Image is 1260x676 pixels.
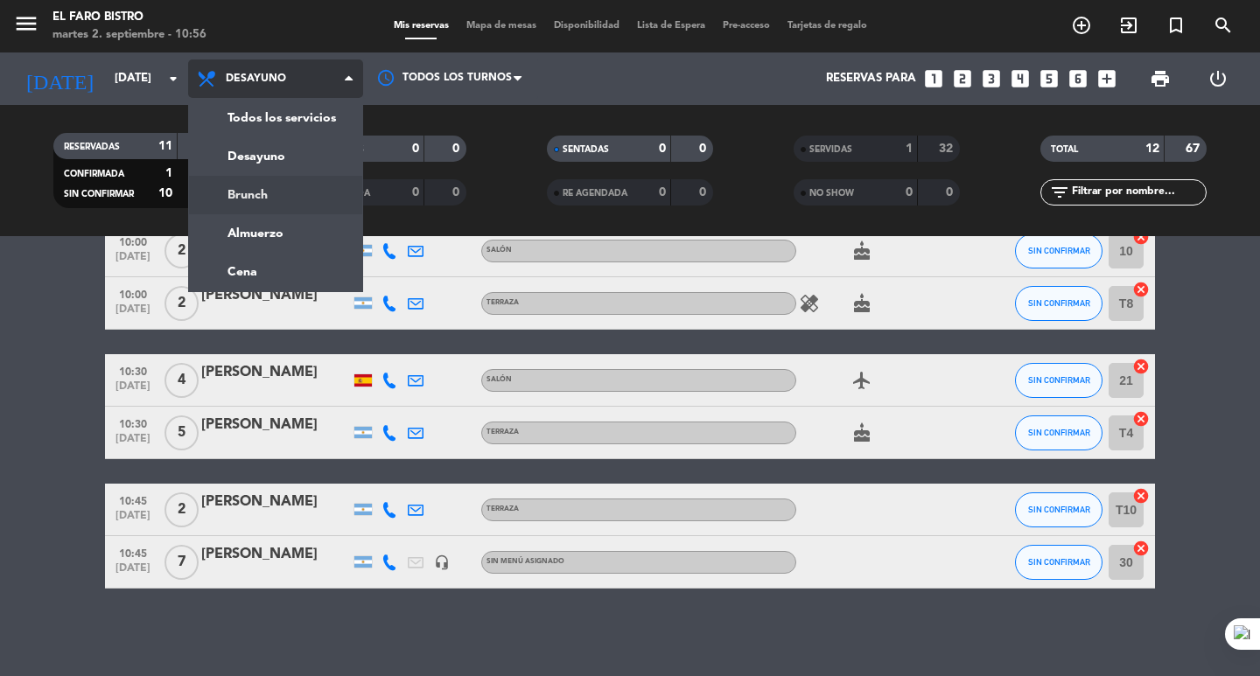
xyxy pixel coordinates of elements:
i: add_box [1095,67,1118,90]
strong: 32 [939,143,956,155]
i: cancel [1132,487,1150,505]
i: [DATE] [13,59,106,98]
i: cancel [1132,540,1150,557]
i: cancel [1132,281,1150,298]
i: looks_4 [1009,67,1032,90]
span: CONFIRMADA [64,170,124,178]
a: Todos los servicios [189,99,362,137]
span: Salón [486,247,512,254]
div: [PERSON_NAME] [201,491,350,513]
span: SENTADAS [563,145,609,154]
span: 2 [164,492,199,527]
span: 7 [164,545,199,580]
span: NO SHOW [809,189,854,198]
div: [PERSON_NAME] [201,543,350,566]
span: Reservas para [826,72,916,86]
button: menu [13,10,39,43]
span: RE AGENDADA [563,189,627,198]
i: cake [851,240,872,261]
i: healing [799,293,820,314]
span: Terraza [486,505,519,512]
strong: 0 [412,143,419,155]
button: SIN CONFIRMAR [1015,492,1102,527]
strong: 0 [659,186,666,199]
span: 5 [164,415,199,450]
a: Almuerzo [189,214,362,253]
div: [PERSON_NAME] [201,361,350,384]
button: SIN CONFIRMAR [1015,286,1102,321]
span: 2 [164,233,199,268]
span: 2 [164,286,199,321]
span: [DATE] [111,303,155,324]
span: 10:30 [111,360,155,380]
span: 10:00 [111,231,155,251]
span: SIN CONFIRMAR [1028,375,1090,385]
i: cancel [1132,358,1150,375]
a: Cena [189,253,362,291]
div: [PERSON_NAME] [201,414,350,436]
div: LOG OUT [1189,52,1247,105]
span: [DATE] [111,510,155,530]
span: 10:45 [111,490,155,510]
span: SIN CONFIRMAR [1028,246,1090,255]
span: SIN CONFIRMAR [1028,428,1090,437]
span: SIN CONFIRMAR [1028,557,1090,567]
strong: 0 [699,143,710,155]
strong: 12 [1145,143,1159,155]
i: search [1213,15,1234,36]
button: SIN CONFIRMAR [1015,233,1102,268]
strong: 10 [158,187,172,199]
span: 10:00 [111,283,155,303]
i: cake [851,422,872,443]
span: SIN CONFIRMAR [1028,505,1090,514]
span: Tarjetas de regalo [779,21,876,31]
span: Terraza [486,299,519,306]
i: add_circle_outline [1071,15,1092,36]
span: [DATE] [111,562,155,582]
button: SIN CONFIRMAR [1015,363,1102,398]
a: Brunch [189,176,362,214]
strong: 0 [906,186,913,199]
span: Disponibilidad [545,21,628,31]
span: 10:45 [111,542,155,562]
i: exit_to_app [1118,15,1139,36]
input: Filtrar por nombre... [1070,183,1206,202]
strong: 0 [699,186,710,199]
i: airplanemode_active [851,370,872,391]
span: Terraza [486,429,519,436]
span: Desayuno [226,73,286,85]
span: TOTAL [1051,145,1078,154]
span: print [1150,68,1171,89]
strong: 0 [452,186,463,199]
i: headset_mic [434,554,450,570]
span: 4 [164,363,199,398]
i: turned_in_not [1165,15,1186,36]
i: cake [851,293,872,314]
span: Sin menú asignado [486,558,564,565]
span: Mapa de mesas [458,21,545,31]
span: SIN CONFIRMAR [1028,298,1090,308]
i: cancel [1132,228,1150,246]
i: looks_3 [980,67,1003,90]
span: 10:30 [111,413,155,433]
i: looks_6 [1067,67,1089,90]
button: SIN CONFIRMAR [1015,545,1102,580]
strong: 0 [412,186,419,199]
div: martes 2. septiembre - 10:56 [52,26,206,44]
strong: 11 [158,140,172,152]
strong: 0 [946,186,956,199]
span: Lista de Espera [628,21,714,31]
div: El Faro Bistro [52,9,206,26]
i: menu [13,10,39,37]
strong: 0 [452,143,463,155]
button: SIN CONFIRMAR [1015,415,1102,450]
strong: 1 [165,167,172,179]
i: arrow_drop_down [163,68,184,89]
strong: 0 [659,143,666,155]
i: filter_list [1049,182,1070,203]
span: [DATE] [111,380,155,401]
span: SERVIDAS [809,145,852,154]
strong: 67 [1186,143,1203,155]
span: Salón [486,376,512,383]
span: [DATE] [111,433,155,453]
